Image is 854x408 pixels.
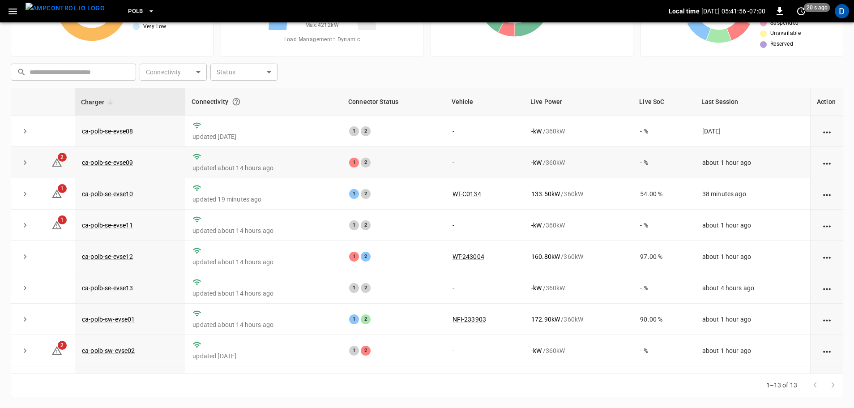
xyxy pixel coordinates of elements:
p: - kW [531,283,542,292]
th: Action [810,88,843,116]
p: - kW [531,158,542,167]
th: Live Power [524,88,633,116]
th: Live SoC [633,88,695,116]
div: / 360 kW [531,315,626,324]
td: - [445,335,525,366]
div: action cell options [821,315,833,324]
td: 90.00 % [633,304,695,335]
button: set refresh interval [794,4,808,18]
div: action cell options [821,252,833,261]
td: - % [633,366,695,398]
span: PoLB [128,6,143,17]
div: / 360 kW [531,127,626,136]
td: about 19 hours ago [695,366,810,398]
a: 1 [51,190,62,197]
a: ca-polb-se-evse11 [82,222,133,229]
button: expand row [18,281,32,295]
a: 2 [51,158,62,165]
span: 1 [58,215,67,224]
button: expand row [18,156,32,169]
a: ca-polb-sw-evse02 [82,347,135,354]
td: about 1 hour ago [695,147,810,178]
a: ca-polb-se-evse10 [82,190,133,198]
span: Load Management = Dynamic [284,35,360,44]
td: about 1 hour ago [695,304,810,335]
button: expand row [18,344,32,357]
p: 133.50 kW [531,189,560,198]
div: 2 [361,346,371,356]
td: - [445,147,525,178]
div: 2 [361,283,371,293]
div: 2 [361,252,371,262]
div: action cell options [821,283,833,292]
button: PoLB [124,3,158,20]
div: / 360 kW [531,189,626,198]
p: updated about 14 hours ago [192,289,335,298]
a: ca-polb-se-evse13 [82,284,133,292]
div: / 360 kW [531,283,626,292]
div: 2 [361,314,371,324]
a: ca-polb-sw-evse01 [82,316,135,323]
div: 1 [349,283,359,293]
td: - % [633,210,695,241]
button: expand row [18,187,32,201]
button: expand row [18,219,32,232]
div: action cell options [821,189,833,198]
div: / 360 kW [531,252,626,261]
div: 2 [361,189,371,199]
div: 1 [349,314,359,324]
th: Connector Status [342,88,445,116]
span: Max. 4212 kW [305,21,339,30]
div: 1 [349,220,359,230]
div: / 360 kW [531,346,626,355]
button: Connection between the charger and our software. [228,94,244,110]
td: - % [633,272,695,304]
span: 20 s ago [804,3,830,12]
p: 160.80 kW [531,252,560,261]
button: expand row [18,125,32,138]
td: about 4 hours ago [695,272,810,304]
span: Very Low [143,22,167,31]
td: [DATE] [695,116,810,147]
p: 172.90 kW [531,315,560,324]
div: 2 [361,220,371,230]
p: - kW [531,221,542,230]
td: 38 minutes ago [695,178,810,210]
th: Vehicle [445,88,525,116]
div: 1 [349,158,359,167]
th: Last Session [695,88,810,116]
p: - kW [531,127,542,136]
a: NFI-233903 [453,316,487,323]
div: profile-icon [835,4,849,18]
img: ampcontrol.io logo [26,3,105,14]
td: - % [633,335,695,366]
a: WT-C0134 [453,190,481,198]
td: - % [633,116,695,147]
span: Unavailable [770,29,801,38]
div: 1 [349,189,359,199]
p: updated about 14 hours ago [192,163,335,172]
td: 97.00 % [633,241,695,272]
a: WT-243004 [453,253,484,260]
a: 2 [51,347,62,354]
span: 2 [58,341,67,350]
div: action cell options [821,221,833,230]
td: about 1 hour ago [695,241,810,272]
td: - [445,366,525,398]
button: expand row [18,250,32,263]
span: 2 [58,153,67,162]
div: / 360 kW [531,221,626,230]
div: 2 [361,158,371,167]
p: updated about 14 hours ago [192,258,335,266]
td: 54.00 % [633,178,695,210]
span: 1 [58,184,67,193]
div: action cell options [821,346,833,355]
p: - kW [531,346,542,355]
div: 2 [361,126,371,136]
p: updated about 14 hours ago [192,320,335,329]
td: - % [633,147,695,178]
a: ca-polb-se-evse12 [82,253,133,260]
button: expand row [18,313,32,326]
a: 1 [51,221,62,228]
td: about 1 hour ago [695,210,810,241]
